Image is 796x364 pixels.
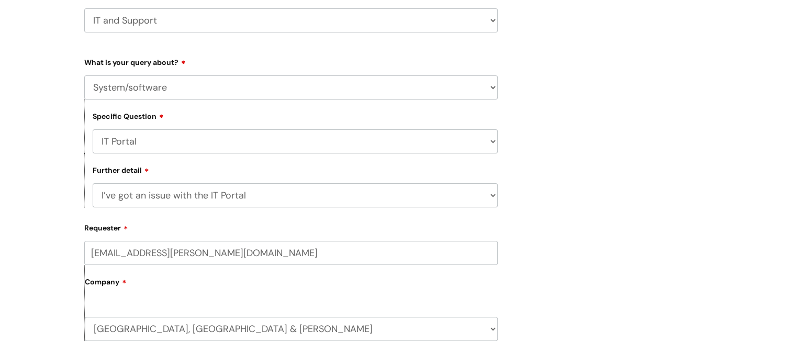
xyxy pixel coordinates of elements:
[93,111,164,121] label: Specific Question
[93,164,149,175] label: Further detail
[84,241,498,265] input: Email
[84,220,498,233] label: Requester
[84,54,498,67] label: What is your query about?
[85,274,498,297] label: Company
